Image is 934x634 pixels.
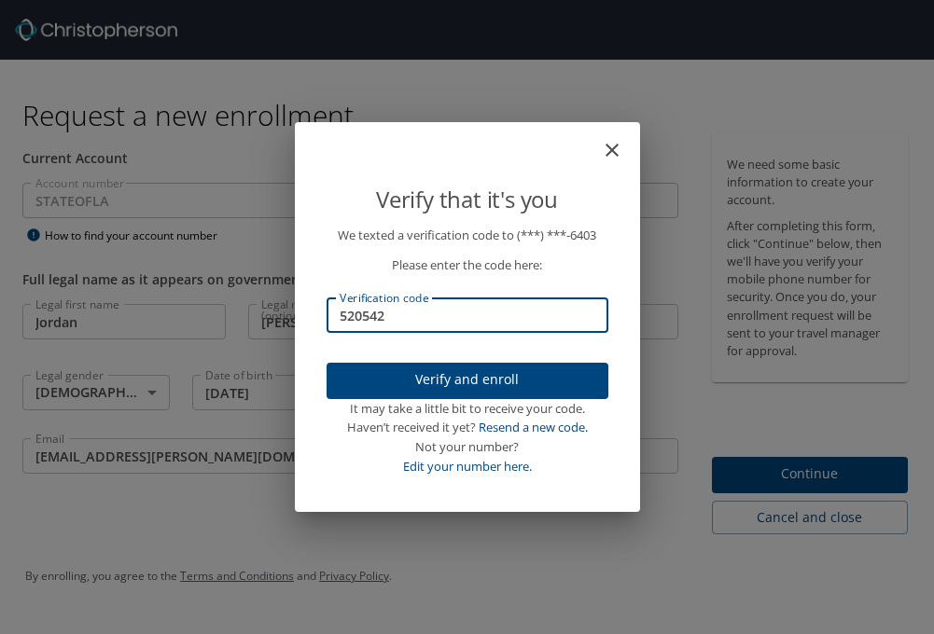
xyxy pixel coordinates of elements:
[327,182,608,217] p: Verify that it's you
[327,363,608,399] button: Verify and enroll
[327,399,608,419] div: It may take a little bit to receive your code.
[403,458,532,475] a: Edit your number here.
[327,255,608,275] p: Please enter the code here:
[327,226,608,245] p: We texted a verification code to (***) ***- 6403
[479,419,588,435] a: Resend a new code.
[342,368,593,392] span: Verify and enroll
[610,130,633,152] button: close
[327,418,608,437] div: Haven’t received it yet?
[327,437,608,457] div: Not your number?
